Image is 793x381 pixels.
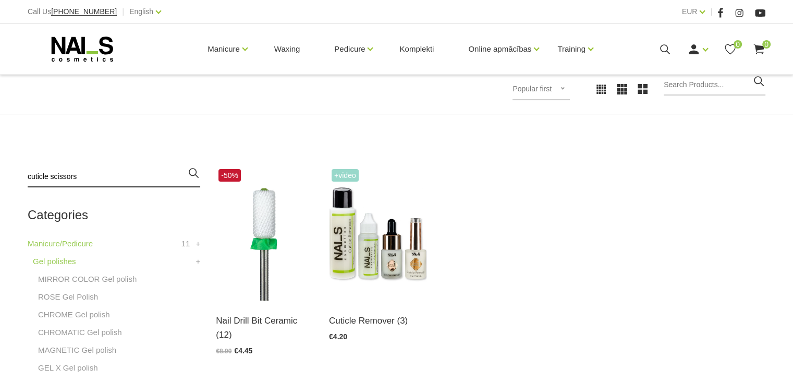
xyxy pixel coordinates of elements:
span: 0 [734,40,742,49]
a: 0 [724,43,737,56]
a: 0 [752,43,765,56]
span: [PHONE_NUMBER] [51,7,117,16]
input: Search Products... [28,166,200,187]
a: Online apmācības [468,28,531,70]
span: 11 [181,237,190,250]
a: [PHONE_NUMBER] [51,8,117,16]
a: Nail Drill Bit Ceramic (12) [216,314,313,342]
a: + [196,237,201,250]
span: | [122,5,124,18]
a: CHROMATIC Gel polish [38,326,122,339]
a: Waxing [266,24,308,74]
span: €4.45 [234,347,252,355]
a: Manicure/Pedicure [28,237,93,250]
div: Call Us [28,5,117,18]
a: MAGNETIC Gel polish [38,344,116,356]
a: Training [557,28,585,70]
a: Komplekti [391,24,442,74]
a: + [196,255,201,268]
a: MIRROR COLOR Gel polish [38,273,137,285]
a: ROSE Gel Polish [38,291,98,303]
a: Pedicure [334,28,365,70]
span: 0 [762,40,771,49]
img: Nail drill bits for fast and efficient removal of gels and gel polishes, as well as for manicure ... [216,166,313,301]
a: Cuticle Remover (3) [329,314,426,328]
input: Search Products... [664,75,765,96]
span: +Video [332,169,359,182]
h2: Categories [28,208,200,222]
span: | [710,5,712,18]
span: -50% [218,169,241,182]
a: English [129,5,153,18]
a: GEL X Gel polish [38,362,98,374]
span: Popular first [513,85,552,93]
span: €4.20 [329,332,347,341]
span: €8.90 [216,348,231,355]
a: CHROME Gel polish [38,308,110,321]
a: Gel polishes [33,255,76,268]
a: Manicure [208,28,240,70]
a: EUR [682,5,698,18]
img: Cuticle Remover does an excellent job of softening and loosening cuticles in a matter of seconds.... [329,166,426,301]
